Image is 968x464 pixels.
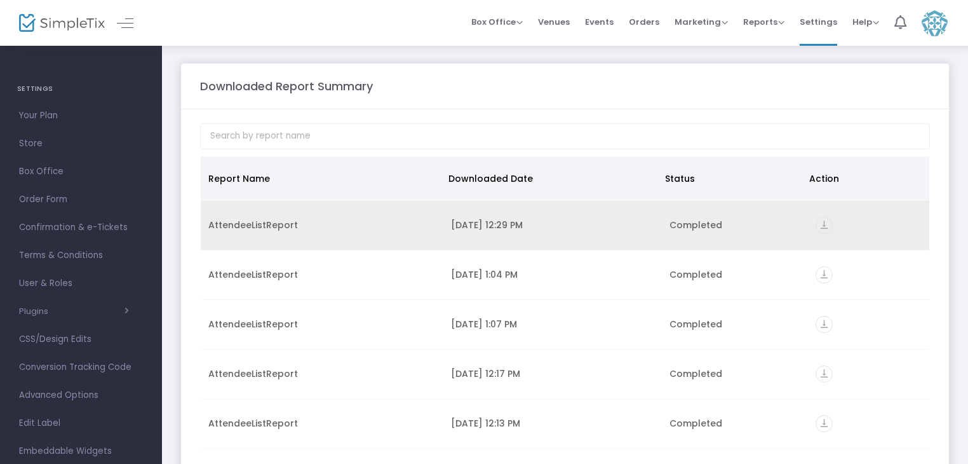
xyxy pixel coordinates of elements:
div: https://go.SimpleTix.com/8mx8y [816,415,922,432]
span: Box Office [19,163,143,180]
a: vertical_align_bottom [816,221,833,233]
div: 8/15/2025 1:04 PM [451,268,654,281]
span: Settings [800,6,837,38]
div: https://go.SimpleTix.com/si6l9 [816,217,922,234]
div: Completed [669,268,800,281]
div: AttendeeListReport [208,417,436,430]
div: Completed [669,318,800,331]
div: AttendeeListReport [208,367,436,380]
div: 7/22/2025 12:17 PM [451,367,654,380]
i: vertical_align_bottom [816,217,833,234]
span: Advanced Options [19,387,143,404]
th: Report Name [201,156,441,201]
div: 7/29/2025 1:07 PM [451,318,654,331]
span: Help [852,16,879,28]
span: Confirmation & e-Tickets [19,219,143,236]
button: Plugins [19,306,129,317]
span: User & Roles [19,275,143,292]
div: Completed [669,417,800,430]
div: https://go.SimpleTix.com/bj7nh [816,316,922,333]
m-panel-title: Downloaded Report Summary [200,78,373,95]
th: Action [802,156,922,201]
i: vertical_align_bottom [816,365,833,383]
div: https://go.SimpleTix.com/y4w2v [816,365,922,383]
div: 8/21/2025 12:29 PM [451,219,654,231]
a: vertical_align_bottom [816,369,833,382]
th: Downloaded Date [441,156,657,201]
span: Conversion Tracking Code [19,359,143,376]
span: Your Plan [19,107,143,124]
span: Reports [743,16,784,28]
i: vertical_align_bottom [816,415,833,432]
span: Store [19,135,143,152]
input: Search by report name [200,123,930,149]
span: Terms & Conditions [19,247,143,264]
span: Venues [538,6,570,38]
div: 7/22/2025 12:13 PM [451,417,654,430]
th: Status [657,156,802,201]
i: vertical_align_bottom [816,266,833,283]
div: Completed [669,367,800,380]
div: AttendeeListReport [208,318,436,331]
a: vertical_align_bottom [816,270,833,283]
span: Embeddable Widgets [19,443,143,460]
span: Events [585,6,614,38]
span: Marketing [675,16,728,28]
a: vertical_align_bottom [816,320,833,332]
span: Order Form [19,191,143,208]
div: Completed [669,219,800,231]
div: AttendeeListReport [208,219,436,231]
i: vertical_align_bottom [816,316,833,333]
span: Orders [629,6,659,38]
span: CSS/Design Edits [19,331,143,348]
div: https://go.SimpleTix.com/cf7ez [816,266,922,283]
div: AttendeeListReport [208,268,436,281]
a: vertical_align_bottom [816,419,833,432]
span: Box Office [471,16,523,28]
h4: SETTINGS [17,76,145,102]
span: Edit Label [19,415,143,432]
